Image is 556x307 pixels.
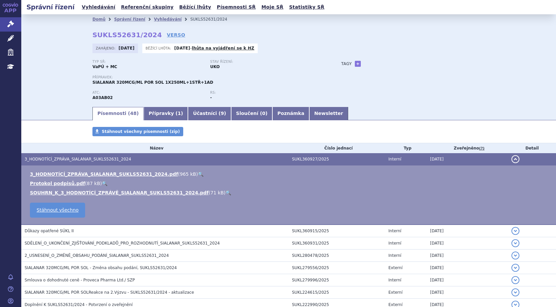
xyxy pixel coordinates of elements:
[198,171,204,177] a: 🔍
[114,17,145,22] a: Správní řízení
[231,107,272,120] a: Sloučení (0)
[210,64,220,69] strong: UKO
[25,229,74,233] span: Důkazy opatřené SÚKL II
[508,143,556,153] th: Detail
[130,111,136,116] span: 48
[511,288,519,296] button: detail
[479,146,485,151] abbr: (?)
[192,46,254,51] a: lhůta na vyjádření se k HZ
[178,111,181,116] span: 1
[80,3,117,12] a: Vyhledávání
[174,46,254,51] p: -
[25,265,177,270] span: SIALANAR 320MCG/ML POR SOL - Změna obsahu podání, SUKLS52631/2024
[289,237,385,250] td: SUKL360931/2025
[385,143,427,153] th: Typ
[388,302,402,307] span: Externí
[21,2,80,12] h2: Správní řízení
[289,250,385,262] td: SUKL280478/2025
[210,60,321,64] p: Stav řízení:
[289,262,385,274] td: SUKL279556/2025
[427,237,508,250] td: [DATE]
[25,290,194,295] span: SIALANAR 320MCG/ML POR SOLReakce na 2.Výzvu - SUKLS52631/2024 - aktualizace
[25,253,169,258] span: 2_USNESENÍ_O_ZMĚNĚ_OBSAHU_PODÁNÍ_SIALANAR_SUKLS52631_2024
[87,181,100,186] span: 87 kB
[511,155,519,163] button: detail
[388,290,402,295] span: Externí
[30,203,85,218] a: Stáhnout všechno
[25,241,220,246] span: SDĚLENÍ_O_UKONČENÍ_ZJIŠŤOVÁNÍ_PODKLADŮ_PRO_ROZHODNUTÍ_SIALANAR_SUKLS52631_2024
[511,227,519,235] button: detail
[25,302,133,307] span: Doplnění K SUKLS52631/2024 - Potvrzení o zveřejnění
[92,60,204,64] p: Typ SŘ:
[21,143,289,153] th: Název
[30,189,549,196] li: ( )
[388,265,402,270] span: Externí
[177,3,213,12] a: Běžící lhůty
[427,250,508,262] td: [DATE]
[30,180,549,187] li: ( )
[188,107,231,120] a: Účastníci (9)
[287,3,326,12] a: Statistiky SŘ
[30,171,178,177] a: 3_HODNOTÍCÍ_ZPRÁVA_SIALANAR_SUKLS52631_2024.pdf
[30,171,549,177] li: ( )
[289,274,385,286] td: SUKL279996/2025
[174,46,190,51] strong: [DATE]
[102,129,180,134] span: Stáhnout všechny písemnosti (zip)
[119,46,135,51] strong: [DATE]
[96,46,117,51] span: Zahájeno:
[388,157,401,161] span: Interní
[102,181,107,186] a: 🔍
[92,75,328,79] p: Přípravek:
[92,91,204,95] p: ATC:
[427,153,508,165] td: [DATE]
[341,60,352,68] h3: Tagy
[92,80,213,85] span: SIALANAR 320MCG/ML POR SOL 1X250ML+1STŘ+1AD
[289,153,385,165] td: SUKL360927/2025
[210,95,212,100] strong: -
[144,107,188,120] a: Přípravky (1)
[289,225,385,237] td: SUKL360915/2025
[30,181,85,186] a: Protokol podpisů.pdf
[119,3,176,12] a: Referenční skupiny
[388,278,401,282] span: Interní
[511,252,519,259] button: detail
[221,111,224,116] span: 9
[262,111,265,116] span: 0
[25,157,131,161] span: 3_HODNOTÍCÍ_ZPRÁVA_SIALANAR_SUKLS52631_2024
[309,107,348,120] a: Newsletter
[427,262,508,274] td: [DATE]
[210,190,224,195] span: 71 kB
[154,17,182,22] a: Vyhledávání
[511,276,519,284] button: detail
[388,229,401,233] span: Interní
[167,32,185,38] a: VERSO
[92,64,117,69] strong: VaPÚ + MC
[511,264,519,272] button: detail
[289,143,385,153] th: Číslo jednací
[180,171,196,177] span: 965 kB
[511,239,519,247] button: detail
[92,95,113,100] strong: GLYKOPYRRONIUM-BROMID
[30,190,208,195] a: SOUHRN_K_3_HODNOTÍCÍ_ZPRÁVĚ_SIALANAR_SUKLS52631_2024.pdf
[92,31,162,39] strong: SUKLS52631/2024
[427,143,508,153] th: Zveřejněno
[427,286,508,299] td: [DATE]
[210,91,321,95] p: RS:
[92,107,144,120] a: Písemnosti (48)
[289,286,385,299] td: SUKL224615/2025
[427,225,508,237] td: [DATE]
[272,107,309,120] a: Poznámka
[25,278,135,282] span: Smlouva o dohodnuté ceně - Proveca Pharma Ltd./ SZP
[215,3,258,12] a: Písemnosti SŘ
[146,46,173,51] span: Běžící lhůta:
[388,241,401,246] span: Interní
[355,61,361,67] a: +
[259,3,285,12] a: Moje SŘ
[225,190,231,195] a: 🔍
[92,127,183,136] a: Stáhnout všechny písemnosti (zip)
[388,253,401,258] span: Interní
[427,274,508,286] td: [DATE]
[190,14,236,24] li: SUKLS52631/2024
[92,17,105,22] a: Domů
